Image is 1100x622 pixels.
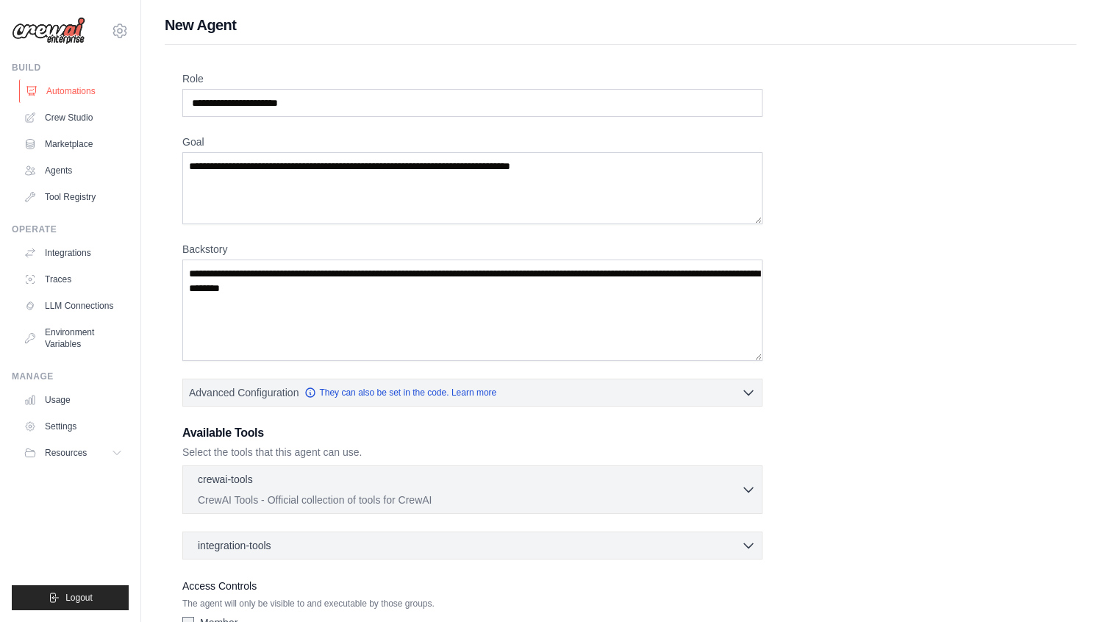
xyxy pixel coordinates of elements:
label: Goal [182,135,762,149]
img: Logo [12,17,85,45]
h3: Available Tools [182,424,762,442]
span: Logout [65,592,93,604]
a: Traces [18,268,129,291]
a: Settings [18,415,129,438]
p: crewai-tools [198,472,253,487]
span: integration-tools [198,538,271,553]
a: They can also be set in the code. Learn more [304,387,496,398]
p: The agent will only be visible to and executable by those groups. [182,598,762,610]
label: Role [182,71,762,86]
a: Automations [19,79,130,103]
button: Advanced Configuration They can also be set in the code. Learn more [183,379,762,406]
span: Resources [45,447,87,459]
span: Advanced Configuration [189,385,299,400]
div: Build [12,62,129,74]
p: CrewAI Tools - Official collection of tools for CrewAI [198,493,741,507]
p: Select the tools that this agent can use. [182,445,762,460]
a: Tool Registry [18,185,129,209]
button: Logout [12,585,129,610]
a: Integrations [18,241,129,265]
button: Resources [18,441,129,465]
a: LLM Connections [18,294,129,318]
div: Operate [12,224,129,235]
a: Marketplace [18,132,129,156]
a: Crew Studio [18,106,129,129]
h1: New Agent [165,15,1076,35]
a: Usage [18,388,129,412]
a: Environment Variables [18,321,129,356]
button: crewai-tools CrewAI Tools - Official collection of tools for CrewAI [189,472,756,507]
label: Access Controls [182,577,762,595]
div: Manage [12,371,129,382]
label: Backstory [182,242,762,257]
a: Agents [18,159,129,182]
button: integration-tools [189,538,756,553]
